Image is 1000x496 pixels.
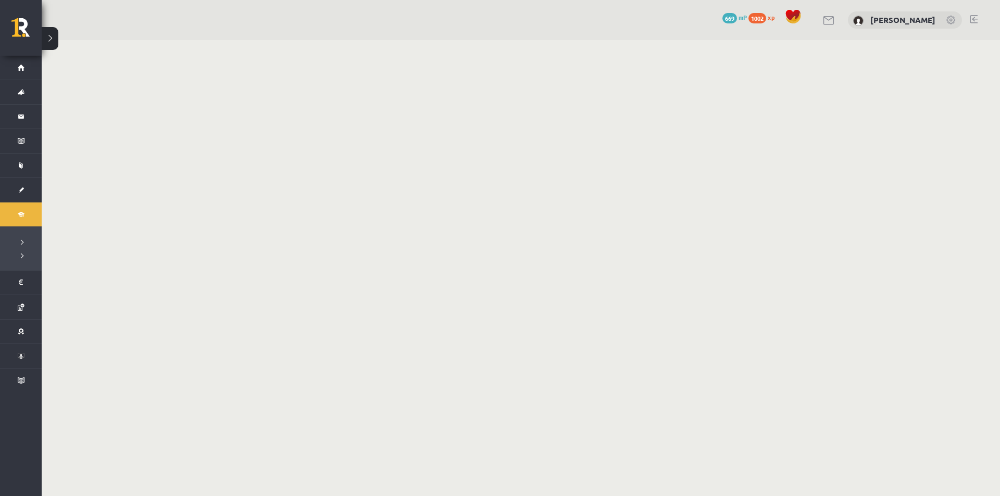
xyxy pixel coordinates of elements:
a: 1002 xp [748,13,780,21]
img: Alise Dilevka [853,16,864,26]
a: [PERSON_NAME] [870,15,935,25]
span: xp [768,13,774,21]
span: 669 [722,13,737,23]
span: 1002 [748,13,766,23]
a: 669 mP [722,13,747,21]
a: Rīgas 1. Tālmācības vidusskola [11,18,42,44]
span: mP [739,13,747,21]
